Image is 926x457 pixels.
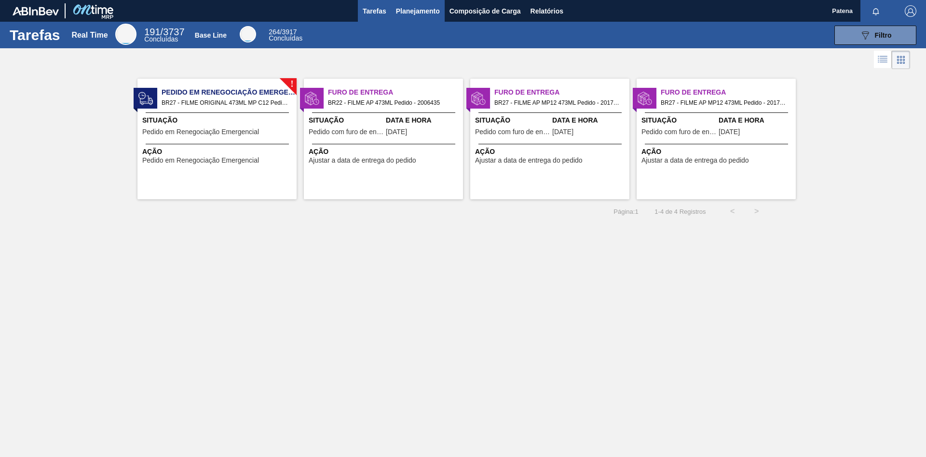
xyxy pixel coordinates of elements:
span: Furo de Entrega [328,87,463,97]
button: < [721,199,745,223]
span: Pedido em Renegociação Emergencial [162,87,297,97]
img: status [638,91,652,106]
span: Ajustar a data de entrega do pedido [641,157,749,164]
span: Furo de Entrega [494,87,629,97]
span: Ação [475,147,627,157]
span: BR27 - FILME AP MP12 473ML Pedido - 2017095 [661,97,788,108]
span: Relatórios [531,5,563,17]
div: Base Line [195,31,227,39]
span: Furo de Entrega [661,87,796,97]
span: Filtro [875,31,892,39]
button: Filtro [834,26,916,45]
span: BR27 - FILME ORIGINAL 473ML MP C12 Pedido - 2021552 [162,97,289,108]
div: Base Line [240,26,256,42]
img: status [471,91,486,106]
span: Situação [475,115,550,125]
span: Pedido em Renegociação Emergencial [142,157,259,164]
div: Real Time [144,28,184,42]
span: Ajustar a data de entrega do pedido [309,157,416,164]
span: Ação [641,147,793,157]
span: 23/09/2025, [719,128,740,136]
span: Situação [641,115,716,125]
div: Visão em Cards [892,51,910,69]
img: status [138,91,153,106]
span: Data e Hora [719,115,793,125]
span: 23/09/2025, [386,128,407,136]
span: Ação [142,147,294,157]
span: Planejamento [396,5,440,17]
div: Visão em Lista [874,51,892,69]
div: Real Time [71,31,108,40]
span: Composição de Carga [449,5,521,17]
span: 191 [144,27,160,37]
h1: Tarefas [10,29,60,41]
span: Concluídas [269,34,302,42]
div: Real Time [115,24,136,45]
span: Situação [309,115,383,125]
span: 264 [269,28,280,36]
span: Pedido com furo de entrega [475,128,550,136]
button: > [745,199,769,223]
span: / 3737 [144,27,184,37]
span: 23/09/2025, [552,128,573,136]
span: Ação [309,147,461,157]
span: BR27 - FILME AP MP12 473ML Pedido - 2017093 [494,97,622,108]
span: Página : 1 [613,208,638,215]
span: 1 - 4 de 4 Registros [653,208,706,215]
span: Concluídas [144,35,178,43]
span: / 3917 [269,28,297,36]
button: Notificações [860,4,891,18]
span: Data e Hora [552,115,627,125]
img: TNhmsLtSVTkK8tSr43FrP2fwEKptu5GPRR3wAAAABJRU5ErkJggg== [13,7,59,15]
span: Situação [142,115,294,125]
span: Data e Hora [386,115,461,125]
span: ! [290,81,293,88]
span: Tarefas [363,5,386,17]
span: Ajustar a data de entrega do pedido [475,157,583,164]
span: Pedido com furo de entrega [309,128,383,136]
span: Pedido em Renegociação Emergencial [142,128,259,136]
div: Base Line [269,29,302,42]
img: status [305,91,319,106]
img: Logout [905,5,916,17]
span: BR22 - FILME AP 473ML Pedido - 2006435 [328,97,455,108]
span: Pedido com furo de entrega [641,128,716,136]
